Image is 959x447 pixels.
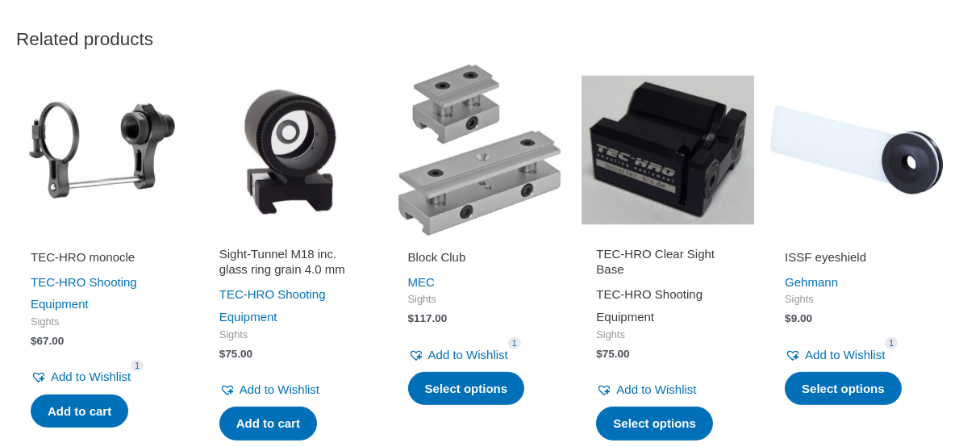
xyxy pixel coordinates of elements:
a: Add to Wishlist [31,366,131,388]
a: TEC-HRO Shooting Equipment [31,275,137,311]
a: Block Club [408,249,552,271]
span: Add to Wishlist [616,382,696,396]
span: Add to Wishlist [240,382,319,396]
span: Sights [31,315,174,329]
span: 1 [131,360,144,372]
bdi: 9.00 [785,312,812,324]
a: TEC-HRO monocle [31,249,174,271]
span: Sights [408,293,552,307]
span: Add to Wishlist [51,370,131,383]
a: ISSF eyeshield [785,249,928,271]
span: Sights [596,328,740,342]
span: Add to Wishlist [805,348,885,361]
h2: Sight-Tunnel M18 inc. glass ring grain 4.0 mm [219,246,363,278]
span: Add to Wishlist [428,348,508,361]
span: Sights [785,293,928,307]
span: $ [785,312,791,324]
h2: TEC-HRO Clear Sight Base [596,246,740,278]
span: 1 [508,337,521,349]
a: Add to Wishlist [596,378,696,401]
img: TEC-HRO monocle [16,64,189,236]
a: Add to Wishlist [408,344,508,366]
a: TEC-HRO Clear Sight Base [596,246,740,284]
span: 1 [885,337,898,349]
a: MEC [408,275,435,289]
a: TEC-HRO Shooting Equipment [219,287,326,324]
a: Select options for “TEC-HRO Clear Sight Base” [596,407,713,441]
span: $ [31,335,37,347]
h2: ISSF eyeshield [785,249,928,265]
h2: Related products [16,27,943,51]
a: Select options for “Block Club” [408,372,525,406]
bdi: 67.00 [31,335,64,347]
span: $ [219,348,226,360]
img: Block Club [394,64,566,236]
img: TEC-HRO Clear Sight Base [582,64,754,236]
a: Add to Wishlist [785,344,885,366]
span: Sights [219,328,363,342]
h2: Block Club [408,249,552,265]
a: Select options for “ISSF eyeshield” [785,372,902,406]
bdi: 117.00 [408,312,448,324]
span: $ [596,348,603,360]
span: $ [408,312,415,324]
a: Add to cart: “TEC-HRO monocle” [31,395,128,428]
bdi: 75.00 [219,348,252,360]
img: Sight-Tunnel M18 inc. glass ring grain 4.0 mm [205,64,377,236]
bdi: 75.00 [596,348,629,360]
a: Add to Wishlist [219,378,319,401]
a: Sight-Tunnel M18 inc. glass ring grain 4.0 mm [219,246,363,284]
h2: TEC-HRO monocle [31,249,174,265]
a: Gehmann [785,275,838,289]
a: Add to cart: “Sight-Tunnel M18 inc. glass ring grain 4.0 mm” [219,407,317,441]
img: ISSF eyeshield [770,64,943,236]
a: TEC-HRO Shooting Equipment [596,287,703,324]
